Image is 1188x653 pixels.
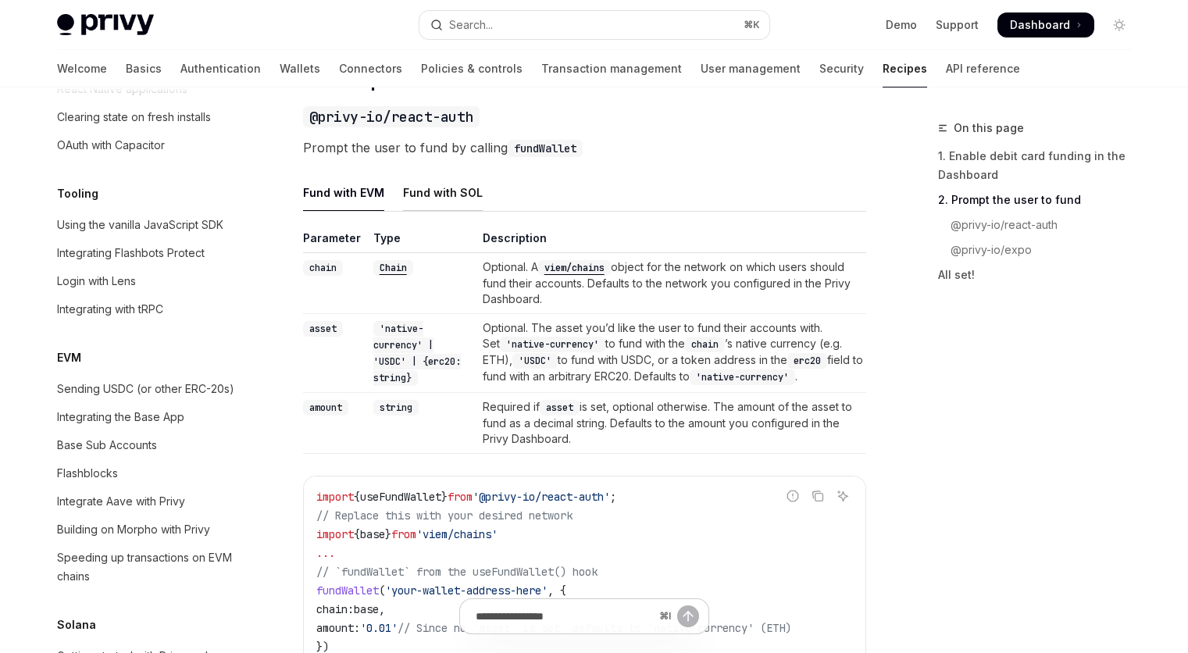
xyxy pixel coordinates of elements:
div: Integrating Flashbots Protect [57,244,205,262]
code: 'native-currency' [500,337,605,352]
a: OAuth with Capacitor [45,131,244,159]
a: Speeding up transactions on EVM chains [45,544,244,591]
a: Integrating the Base App [45,403,244,431]
h5: Solana [57,616,96,634]
span: Prompt the user to fund by calling [303,137,866,159]
code: fundWallet [508,140,583,157]
a: Authentication [180,50,261,87]
span: ; [610,490,616,504]
div: Using the vanilla JavaScript SDK [57,216,223,234]
a: Sending USDC (or other ERC-20s) [45,375,244,403]
button: Open search [419,11,769,39]
h5: EVM [57,348,81,367]
code: 'USDC' [512,353,558,369]
span: 'your-wallet-address-here' [385,583,548,598]
div: Fund with EVM [303,174,384,211]
a: Transaction management [541,50,682,87]
a: Building on Morpho with Privy [45,516,244,544]
a: Integrating Flashbots Protect [45,239,244,267]
code: @privy-io/react-auth [303,106,480,127]
div: Building on Morpho with Privy [57,520,210,539]
code: viem/chains [538,260,611,276]
th: Parameter [303,230,367,253]
div: Fund with SOL [403,174,483,211]
code: 'native-currency' | 'USDC' | {erc20: string} [373,321,461,386]
a: Chain [373,260,413,273]
th: Type [367,230,476,253]
span: ( [379,583,385,598]
a: Base Sub Accounts [45,431,244,459]
span: fundWallet [316,583,379,598]
a: Flashblocks [45,459,244,487]
span: } [385,527,391,541]
code: 'native-currency' [690,369,795,385]
div: Sending USDC (or other ERC-20s) [57,380,234,398]
div: Base Sub Accounts [57,436,157,455]
div: OAuth with Capacitor [57,136,165,155]
code: chain [303,260,343,276]
a: Integrate Aave with Privy [45,487,244,516]
code: amount [303,400,348,416]
span: 'viem/chains' [416,527,498,541]
a: Policies & controls [421,50,523,87]
span: useFundWallet [360,490,441,504]
span: ... [316,546,335,560]
a: Using the vanilla JavaScript SDK [45,211,244,239]
a: Login with Lens [45,267,244,295]
button: Report incorrect code [783,486,803,506]
a: Clearing state on fresh installs [45,103,244,131]
span: import [316,527,354,541]
div: Integrate Aave with Privy [57,492,185,511]
a: @privy-io/react-auth [938,212,1144,237]
div: Integrating the Base App [57,408,184,426]
td: Optional. The asset you’d like the user to fund their accounts with. Set to fund with the ’s nati... [476,314,866,393]
h5: Tooling [57,184,98,203]
a: Basics [126,50,162,87]
code: erc20 [787,353,827,369]
img: light logo [57,14,154,36]
code: asset [303,321,343,337]
span: // Replace this with your desired network [316,508,573,523]
span: Dashboard [1010,17,1070,33]
td: Required if is set, optional otherwise. The amount of the asset to fund as a decimal string. Defa... [476,393,866,454]
a: Dashboard [997,12,1094,37]
code: asset [540,400,580,416]
code: string [373,400,419,416]
span: base [360,527,385,541]
a: Support [936,17,979,33]
button: Ask AI [833,486,853,506]
td: Optional. A object for the network on which users should fund their accounts. Defaults to the net... [476,253,866,314]
a: viem/chains [538,260,611,273]
span: { [354,490,360,504]
div: Login with Lens [57,272,136,291]
span: { [354,527,360,541]
span: // `fundWallet` from the useFundWallet() hook [316,565,598,579]
div: Flashblocks [57,464,118,483]
span: import [316,490,354,504]
code: Chain [373,260,413,276]
a: API reference [946,50,1020,87]
a: Recipes [883,50,927,87]
th: Description [476,230,866,253]
a: Welcome [57,50,107,87]
a: 1. Enable debit card funding in the Dashboard [938,144,1144,187]
div: Speeding up transactions on EVM chains [57,548,235,586]
a: Demo [886,17,917,33]
span: On this page [954,119,1024,137]
span: from [391,527,416,541]
div: Integrating with tRPC [57,300,163,319]
span: from [448,490,473,504]
a: All set! [938,262,1144,287]
a: Integrating with tRPC [45,295,244,323]
a: 2. Prompt the user to fund [938,187,1144,212]
span: '@privy-io/react-auth' [473,490,610,504]
input: Ask a question... [476,599,653,633]
a: Connectors [339,50,402,87]
div: Search... [449,16,493,34]
span: } [441,490,448,504]
button: Toggle dark mode [1107,12,1132,37]
a: Security [819,50,864,87]
button: Send message [677,605,699,627]
span: ⌘ K [744,19,760,31]
div: Clearing state on fresh installs [57,108,211,127]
